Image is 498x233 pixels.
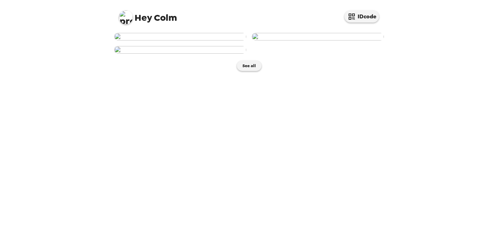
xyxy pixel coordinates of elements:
[114,46,246,54] img: user-209689
[114,33,246,41] img: user-253541
[237,61,261,71] button: See all
[252,33,384,41] img: user-239368
[135,11,152,24] span: Hey
[344,10,379,23] button: IDcode
[119,7,177,23] span: Colm
[119,10,133,24] img: profile pic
